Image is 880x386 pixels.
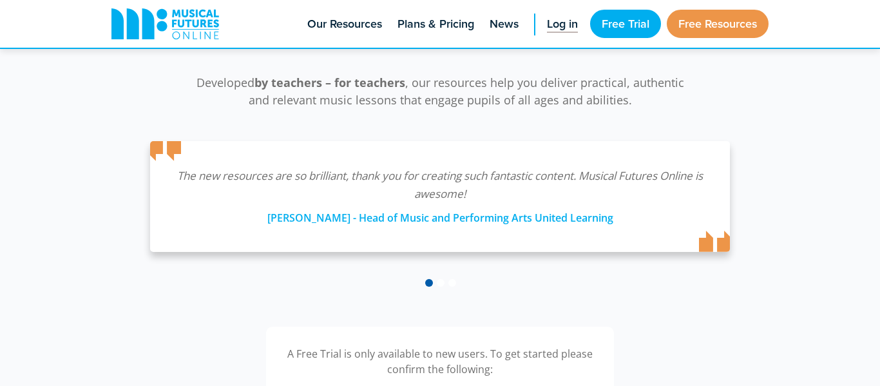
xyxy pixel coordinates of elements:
[189,74,691,109] p: Developed , our resources help you deliver practical, authentic and relevant music lessons that e...
[254,75,405,90] strong: by teachers – for teachers
[285,346,595,377] p: A Free Trial is only available to new users. To get started please confirm the following:
[176,167,704,203] p: The new resources are so brilliant, thank you for creating such fantastic content. Musical Future...
[490,15,519,33] span: News
[547,15,578,33] span: Log in
[590,10,661,38] a: Free Trial
[397,15,474,33] span: Plans & Pricing
[307,15,382,33] span: Our Resources
[176,203,704,226] div: [PERSON_NAME] - Head of Music and Performing Arts United Learning
[667,10,769,38] a: Free Resources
